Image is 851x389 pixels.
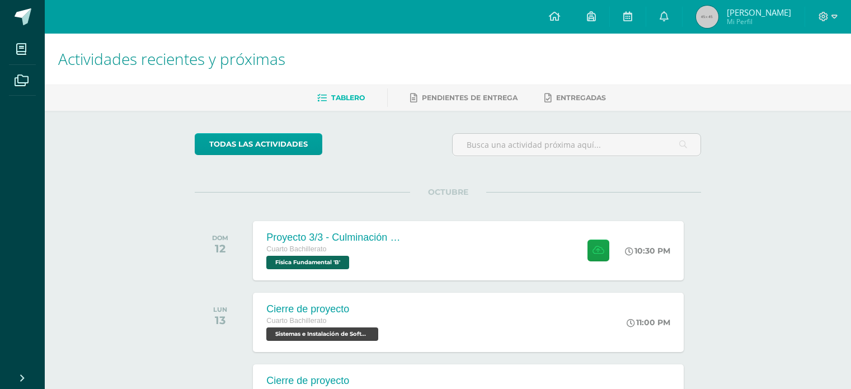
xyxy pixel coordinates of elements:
input: Busca una actividad próxima aquí... [453,134,700,156]
div: Proyecto 3/3 - Culminación y Presentación [266,232,401,243]
span: Cuarto Bachillerato [266,317,326,325]
a: todas las Actividades [195,133,322,155]
span: Sistemas e Instalación de Software 'B' [266,327,378,341]
span: Cuarto Bachillerato [266,245,326,253]
a: Entregadas [544,89,606,107]
div: LUN [213,306,227,313]
img: 45x45 [696,6,718,28]
div: 11:00 PM [627,317,670,327]
div: 13 [213,313,227,327]
span: OCTUBRE [410,187,486,197]
span: Pendientes de entrega [422,93,518,102]
a: Pendientes de entrega [410,89,518,107]
span: [PERSON_NAME] [727,7,791,18]
div: DOM [212,234,228,242]
div: 10:30 PM [625,246,670,256]
span: Tablero [331,93,365,102]
span: Mi Perfil [727,17,791,26]
div: 12 [212,242,228,255]
a: Tablero [317,89,365,107]
span: Entregadas [556,93,606,102]
div: Cierre de proyecto [266,375,349,387]
div: Cierre de proyecto [266,303,381,315]
span: Actividades recientes y próximas [58,48,285,69]
span: Física Fundamental 'B' [266,256,349,269]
